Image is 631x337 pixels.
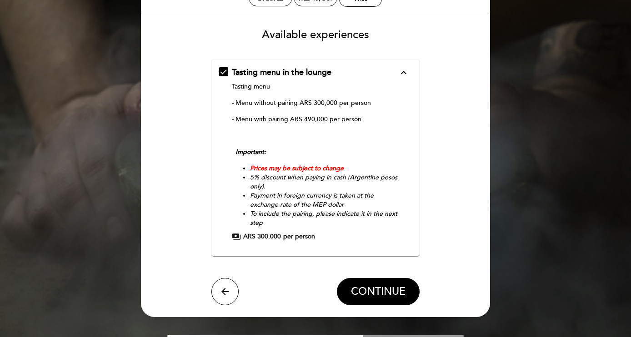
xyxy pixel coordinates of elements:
em: Prices may be subject to change [250,164,344,172]
span: CONTINUE [351,285,406,298]
span: per person [283,232,315,241]
i: expand_less [398,67,409,78]
p: - Menu with pairing ARS 490,000 per person [232,115,399,124]
em: To include the pairing, please indicate it in the next step [250,210,397,227]
span: ARS 300.000 [243,232,281,241]
p: Tasting menu [232,82,399,91]
p: - Menu without pairing ARS 300,000 per person [232,99,399,108]
md-checkbox: Tasting menu in the lounge expand_less Tasting menu- Menu without pairing ARS 300,000 per person-... [219,67,412,241]
em: Important: [235,148,266,156]
button: expand_less [396,67,412,79]
span: payments [232,232,241,241]
button: CONTINUE [337,278,420,305]
button: arrow_back [211,278,239,305]
em: 5% discount when paying in cash (Argentine pesos only). [250,173,397,190]
em: Payment in foreign currency is taken at the exchange rate of the MEP dollar [250,192,374,208]
span: Available experiences [262,28,369,41]
span: Tasting menu in the lounge [232,67,331,77]
i: arrow_back [220,286,230,297]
